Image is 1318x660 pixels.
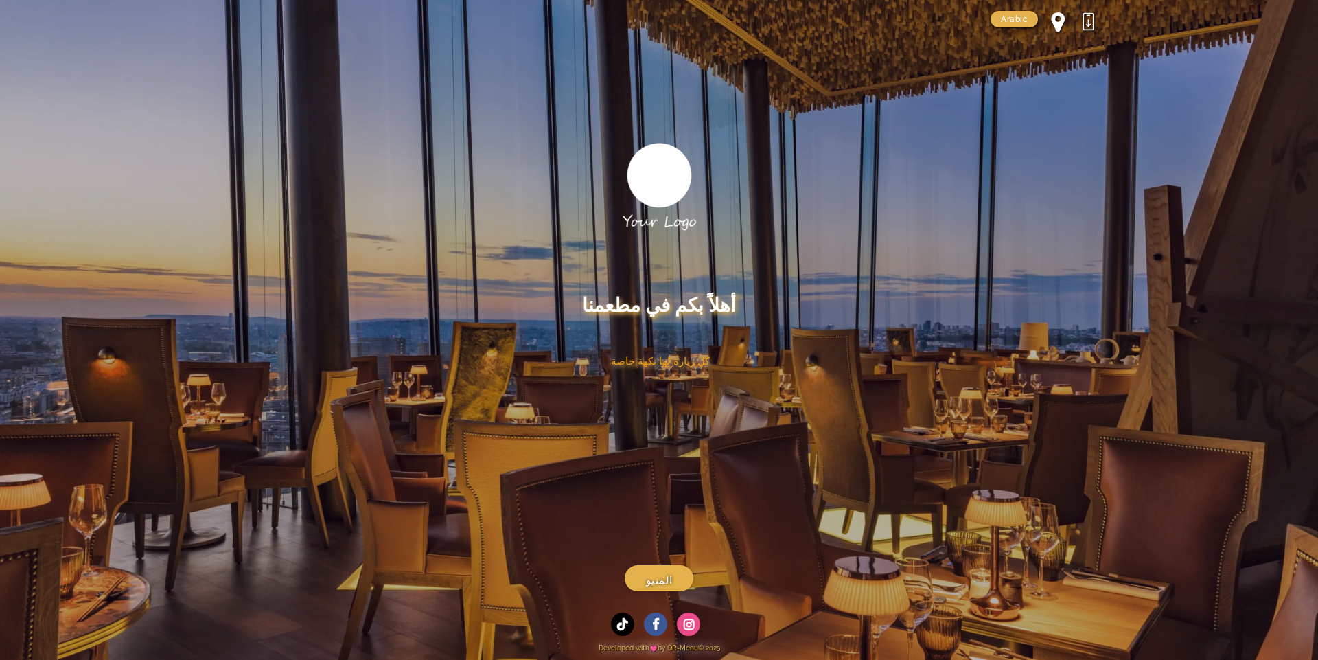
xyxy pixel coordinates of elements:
span: Developed with [599,644,658,652]
a: 2025 ©Developed withby QR-Menu [220,639,1098,657]
a: المنيو [625,565,693,591]
div: نحميل التطبيق [1077,10,1099,32]
span: 2025 © [698,644,720,652]
a: Arabic [991,11,1038,27]
span: المنيو [646,572,673,589]
span: by QR-Menu [658,644,698,652]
